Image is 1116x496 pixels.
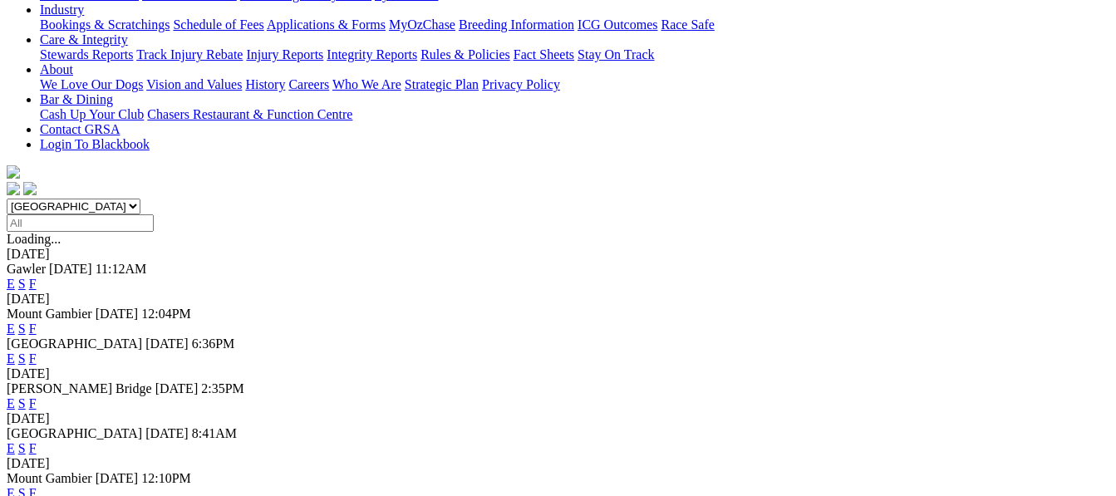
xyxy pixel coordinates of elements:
span: [PERSON_NAME] Bridge [7,381,152,395]
span: Gawler [7,262,46,276]
a: Bookings & Scratchings [40,17,170,32]
a: Bar & Dining [40,92,113,106]
a: Breeding Information [459,17,574,32]
div: Care & Integrity [40,47,1109,62]
span: 11:12AM [96,262,147,276]
span: [GEOGRAPHIC_DATA] [7,336,142,351]
div: [DATE] [7,292,1109,307]
a: Stay On Track [578,47,654,61]
span: 12:10PM [141,471,191,485]
a: Vision and Values [146,77,242,91]
div: About [40,77,1109,92]
div: [DATE] [7,247,1109,262]
a: F [29,441,37,455]
a: MyOzChase [389,17,455,32]
a: Rules & Policies [420,47,510,61]
a: F [29,277,37,291]
span: [DATE] [145,426,189,440]
a: F [29,351,37,366]
input: Select date [7,214,154,232]
span: [DATE] [145,336,189,351]
a: Track Injury Rebate [136,47,243,61]
a: Who We Are [332,77,401,91]
div: [DATE] [7,366,1109,381]
span: Loading... [7,232,61,246]
a: Stewards Reports [40,47,133,61]
a: S [18,351,26,366]
span: [GEOGRAPHIC_DATA] [7,426,142,440]
img: logo-grsa-white.png [7,165,20,179]
span: 12:04PM [141,307,191,321]
a: S [18,396,26,410]
a: We Love Our Dogs [40,77,143,91]
img: facebook.svg [7,182,20,195]
a: F [29,322,37,336]
a: History [245,77,285,91]
span: [DATE] [49,262,92,276]
div: [DATE] [7,411,1109,426]
span: 2:35PM [201,381,244,395]
a: Login To Blackbook [40,137,150,151]
span: [DATE] [96,471,139,485]
a: ICG Outcomes [578,17,657,32]
a: Privacy Policy [482,77,560,91]
a: E [7,277,15,291]
div: Industry [40,17,1109,32]
a: E [7,322,15,336]
a: Schedule of Fees [173,17,263,32]
span: Mount Gambier [7,471,92,485]
div: Bar & Dining [40,107,1109,122]
a: Applications & Forms [267,17,386,32]
span: [DATE] [96,307,139,321]
a: S [18,322,26,336]
a: E [7,441,15,455]
a: Contact GRSA [40,122,120,136]
span: Mount Gambier [7,307,92,321]
span: 8:41AM [192,426,237,440]
a: E [7,396,15,410]
a: Careers [288,77,329,91]
a: Strategic Plan [405,77,479,91]
span: [DATE] [155,381,199,395]
a: S [18,277,26,291]
a: Race Safe [661,17,714,32]
a: F [29,396,37,410]
a: About [40,62,73,76]
a: Fact Sheets [514,47,574,61]
a: Integrity Reports [327,47,417,61]
a: Chasers Restaurant & Function Centre [147,107,352,121]
a: Cash Up Your Club [40,107,144,121]
a: S [18,441,26,455]
a: Industry [40,2,84,17]
span: 6:36PM [192,336,235,351]
a: E [7,351,15,366]
a: Care & Integrity [40,32,128,47]
div: [DATE] [7,456,1109,471]
a: Injury Reports [246,47,323,61]
img: twitter.svg [23,182,37,195]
